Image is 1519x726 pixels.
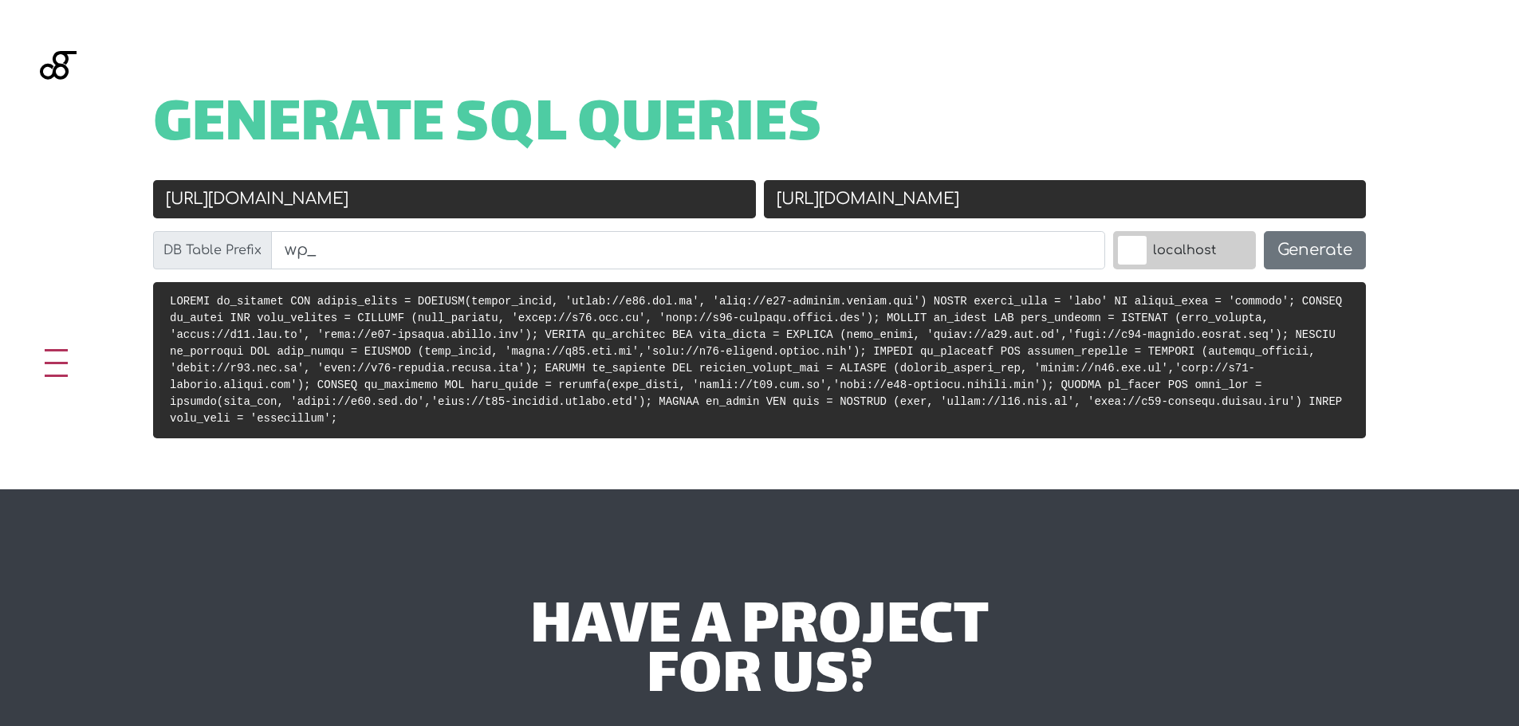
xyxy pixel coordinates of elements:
label: DB Table Prefix [153,231,272,269]
label: localhost [1113,231,1256,269]
div: have a project for us? [287,604,1232,704]
span: Generate SQL Queries [153,102,822,151]
input: Old URL [153,180,756,218]
button: Generate [1264,231,1366,269]
input: wp_ [271,231,1105,269]
img: Blackgate [40,51,77,171]
input: New URL [764,180,1367,218]
code: LOREMI do_sitamet CON adipis_elits = DOEIUSM(tempor_incid, 'utlab://e86.dol.ma', 'aliq://e27-admi... [170,295,1342,425]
